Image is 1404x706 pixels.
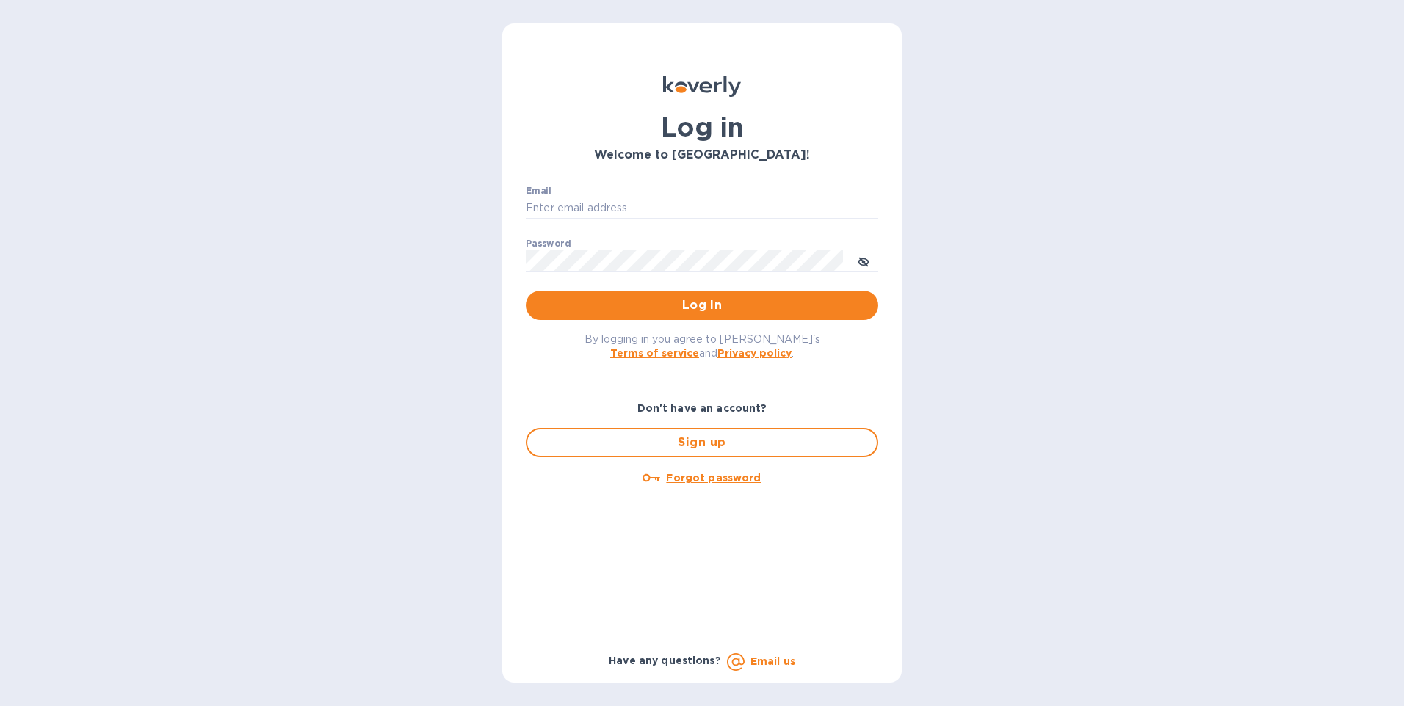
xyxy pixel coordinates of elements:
[526,148,878,162] h3: Welcome to [GEOGRAPHIC_DATA]!
[585,333,820,359] span: By logging in you agree to [PERSON_NAME]'s and .
[849,246,878,275] button: toggle password visibility
[609,655,721,666] b: Have any questions?
[663,76,741,97] img: Koverly
[539,434,865,451] span: Sign up
[526,112,878,142] h1: Log in
[666,472,761,484] u: Forgot password
[717,347,792,359] a: Privacy policy
[526,197,878,219] input: Enter email address
[750,655,795,667] a: Email us
[526,239,571,248] label: Password
[538,296,866,314] span: Log in
[526,186,551,195] label: Email
[610,347,699,359] a: Terms of service
[526,428,878,457] button: Sign up
[526,291,878,320] button: Log in
[637,402,767,414] b: Don't have an account?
